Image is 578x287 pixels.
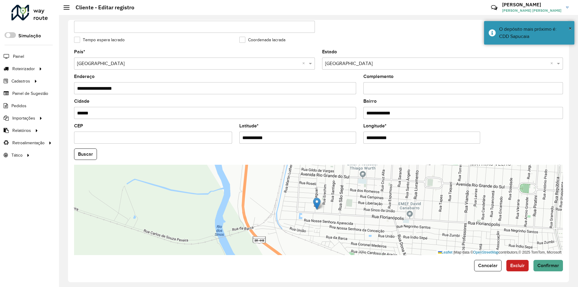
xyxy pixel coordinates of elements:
[11,103,26,109] span: Pedidos
[537,263,559,268] span: Confirmar
[502,8,561,13] span: [PERSON_NAME] [PERSON_NAME]
[12,66,35,72] span: Roteirizador
[569,25,572,32] span: ×
[302,60,307,67] span: Clear all
[363,73,393,80] label: Complemento
[12,127,31,134] span: Relatórios
[474,260,502,271] button: Cancelar
[437,250,563,255] div: Map data © contributors,© 2025 TomTom, Microsoft
[506,260,529,271] button: Excluir
[569,24,572,33] button: Close
[74,122,83,129] label: CEP
[70,4,134,11] h2: Cliente - Editar registro
[502,2,561,8] h3: [PERSON_NAME]
[322,48,337,55] label: Estado
[550,60,555,67] span: Clear all
[453,250,454,254] span: |
[313,198,321,210] img: Marker
[239,122,259,129] label: Latitude
[74,98,89,105] label: Cidade
[438,250,452,254] a: Leaflet
[13,53,24,60] span: Painel
[74,148,97,160] button: Buscar
[363,98,377,105] label: Bairro
[11,152,23,158] span: Tático
[363,122,387,129] label: Longitude
[510,263,525,268] span: Excluir
[533,260,563,271] button: Confirmar
[74,37,125,43] label: Tempo espera lacrado
[473,250,499,254] a: OpenStreetMap
[239,37,285,43] label: Coordenada lacrada
[18,32,41,39] label: Simulação
[12,90,48,97] span: Painel de Sugestão
[499,26,570,40] div: O depósito mais próximo é: CDD Sapucaia
[12,115,35,121] span: Importações
[74,48,85,55] label: País
[478,263,498,268] span: Cancelar
[74,73,95,80] label: Endereço
[12,140,45,146] span: Retroalimentação
[11,78,30,84] span: Cadastros
[488,1,501,14] a: Contato Rápido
